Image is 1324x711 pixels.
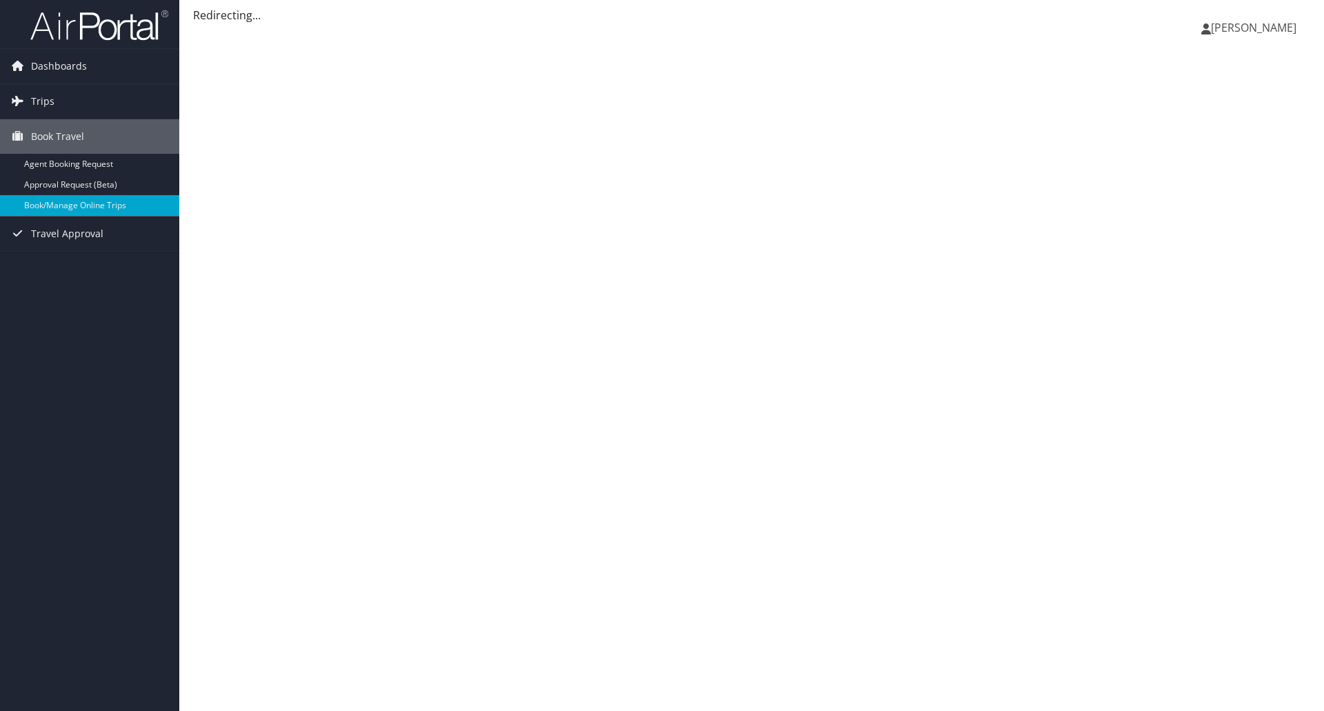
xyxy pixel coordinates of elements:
[30,9,168,41] img: airportal-logo.png
[193,7,1310,23] div: Redirecting...
[31,84,54,119] span: Trips
[31,49,87,83] span: Dashboards
[1201,7,1310,48] a: [PERSON_NAME]
[1211,20,1296,35] span: [PERSON_NAME]
[31,119,84,154] span: Book Travel
[31,217,103,251] span: Travel Approval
